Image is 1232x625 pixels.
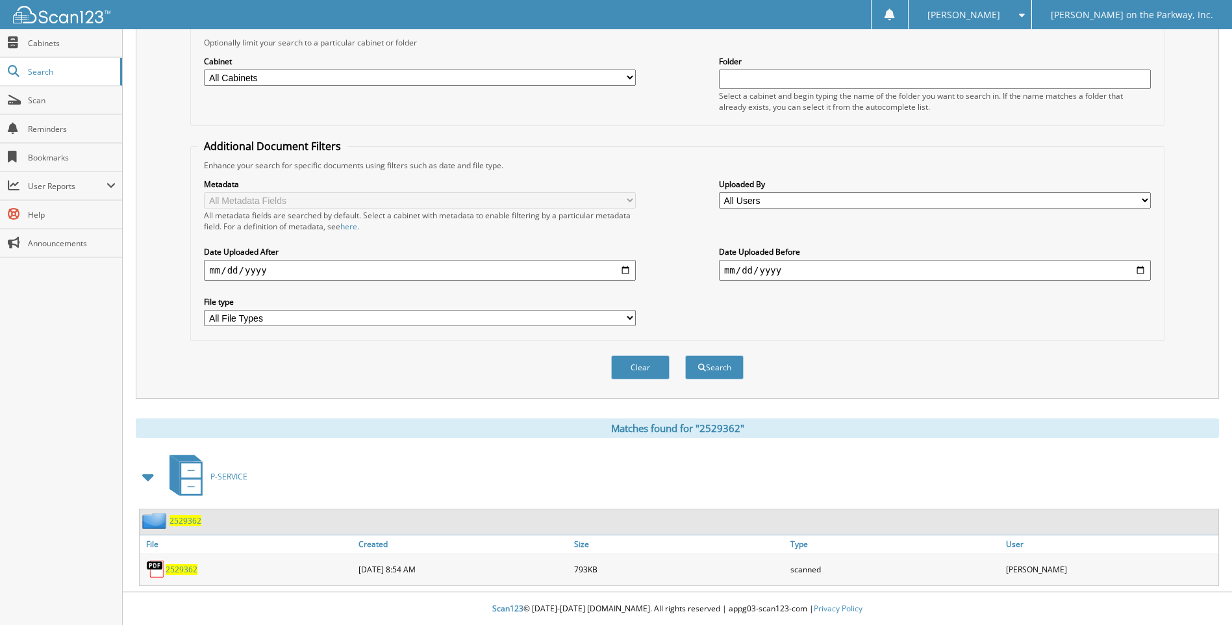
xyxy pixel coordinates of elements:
[1003,556,1218,582] div: [PERSON_NAME]
[28,209,116,220] span: Help
[814,603,862,614] a: Privacy Policy
[28,95,116,106] span: Scan
[28,66,114,77] span: Search
[719,260,1151,281] input: end
[13,6,110,23] img: scan123-logo-white.svg
[340,221,357,232] a: here
[28,181,107,192] span: User Reports
[162,451,247,502] a: P-SERVICE
[28,152,116,163] span: Bookmarks
[571,535,786,553] a: Size
[492,603,523,614] span: Scan123
[197,139,347,153] legend: Additional Document Filters
[204,56,636,67] label: Cabinet
[719,56,1151,67] label: Folder
[136,418,1219,438] div: Matches found for "2529362"
[28,38,116,49] span: Cabinets
[611,355,670,379] button: Clear
[28,123,116,134] span: Reminders
[140,535,355,553] a: File
[204,260,636,281] input: start
[1003,535,1218,553] a: User
[719,179,1151,190] label: Uploaded By
[355,535,571,553] a: Created
[123,593,1232,625] div: © [DATE]-[DATE] [DOMAIN_NAME]. All rights reserved | appg03-scan123-com |
[28,238,116,249] span: Announcements
[142,513,170,529] img: folder2.png
[197,37,1157,48] div: Optionally limit your search to a particular cabinet or folder
[170,515,201,526] a: 2529362
[1167,563,1232,625] iframe: Chat Widget
[204,296,636,307] label: File type
[146,559,166,579] img: PDF.png
[204,210,636,232] div: All metadata fields are searched by default. Select a cabinet with metadata to enable filtering b...
[204,179,636,190] label: Metadata
[927,11,1000,19] span: [PERSON_NAME]
[719,90,1151,112] div: Select a cabinet and begin typing the name of the folder you want to search in. If the name match...
[571,556,786,582] div: 793KB
[719,246,1151,257] label: Date Uploaded Before
[1051,11,1213,19] span: [PERSON_NAME] on the Parkway, Inc.
[210,471,247,482] span: P-SERVICE
[787,535,1003,553] a: Type
[166,564,197,575] a: 2529362
[685,355,744,379] button: Search
[355,556,571,582] div: [DATE] 8:54 AM
[204,246,636,257] label: Date Uploaded After
[197,160,1157,171] div: Enhance your search for specific documents using filters such as date and file type.
[787,556,1003,582] div: scanned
